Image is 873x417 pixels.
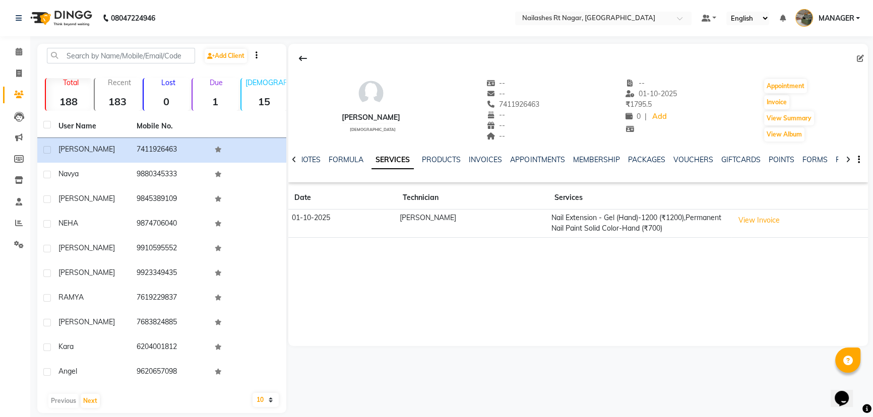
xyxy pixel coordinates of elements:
a: FORMULA [329,155,363,164]
td: 9845389109 [131,187,209,212]
span: kara [58,342,74,351]
th: Date [288,186,396,210]
th: User Name [52,115,131,138]
a: PRODUCTS [422,155,461,164]
a: APPOINTMENTS [510,155,565,164]
span: [PERSON_NAME] [58,243,115,252]
strong: 15 [241,95,287,108]
span: ₹ [626,100,630,109]
span: [PERSON_NAME] [58,317,115,326]
span: 7411926463 [486,100,540,109]
td: [PERSON_NAME] [397,210,548,238]
img: logo [26,4,95,32]
span: -- [486,121,506,130]
div: [PERSON_NAME] [342,112,400,123]
strong: 188 [46,95,92,108]
p: Lost [148,78,190,87]
td: Nail Extension - Gel (Hand)-1200 (₹1200),Permanent Nail Paint Solid Color-Hand (₹700) [548,210,731,238]
a: FORMS [802,155,827,164]
a: VOUCHERS [673,155,713,164]
span: [DEMOGRAPHIC_DATA] [350,127,396,132]
td: 9910595552 [131,237,209,261]
a: Add [651,110,668,124]
span: -- [486,110,506,119]
a: NOTES [298,155,321,164]
strong: 1 [193,95,238,108]
b: 08047224946 [111,4,155,32]
span: -- [486,131,506,141]
span: MANAGER [818,13,854,24]
span: -- [486,79,506,88]
strong: 183 [95,95,141,108]
span: [PERSON_NAME] [58,268,115,277]
span: -- [486,89,506,98]
a: INVOICES [469,155,502,164]
p: Total [50,78,92,87]
button: View Invoice [734,213,784,228]
a: POINTS [768,155,794,164]
td: 7619229837 [131,286,209,311]
button: Invoice [764,95,789,109]
span: NEHA [58,219,78,228]
span: angel [58,367,77,376]
td: 9620657098 [131,360,209,385]
th: Technician [397,186,548,210]
a: FAMILY [835,155,859,164]
td: 9874706040 [131,212,209,237]
strong: 0 [144,95,190,108]
td: 01-10-2025 [288,210,396,238]
img: MANAGER [795,9,813,27]
input: Search by Name/Mobile/Email/Code [47,48,195,63]
span: 0 [626,112,641,121]
p: Due [195,78,238,87]
span: [PERSON_NAME] [58,194,115,203]
a: Add Client [205,49,247,63]
p: [DEMOGRAPHIC_DATA] [245,78,287,87]
td: 7683824885 [131,311,209,335]
p: Recent [99,78,141,87]
span: 01-10-2025 [626,89,677,98]
td: 9880345333 [131,163,209,187]
span: RAMYA [58,293,84,302]
th: Services [548,186,731,210]
img: avatar [356,78,386,108]
div: Back to Client [292,49,314,68]
span: | [645,111,647,122]
td: 6204001812 [131,335,209,360]
a: MEMBERSHIP [573,155,619,164]
td: 7411926463 [131,138,209,163]
td: 9923349435 [131,261,209,286]
th: Mobile No. [131,115,209,138]
button: Appointment [764,79,807,93]
span: 1795.5 [626,100,652,109]
span: -- [626,79,645,88]
button: Next [81,394,100,408]
a: SERVICES [371,151,414,169]
span: navya [58,169,79,178]
button: View Summary [764,111,814,125]
button: View Album [764,127,804,142]
a: PACKAGES [628,155,665,164]
a: GIFTCARDS [721,155,760,164]
span: [PERSON_NAME] [58,145,115,154]
iframe: chat widget [831,377,863,407]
